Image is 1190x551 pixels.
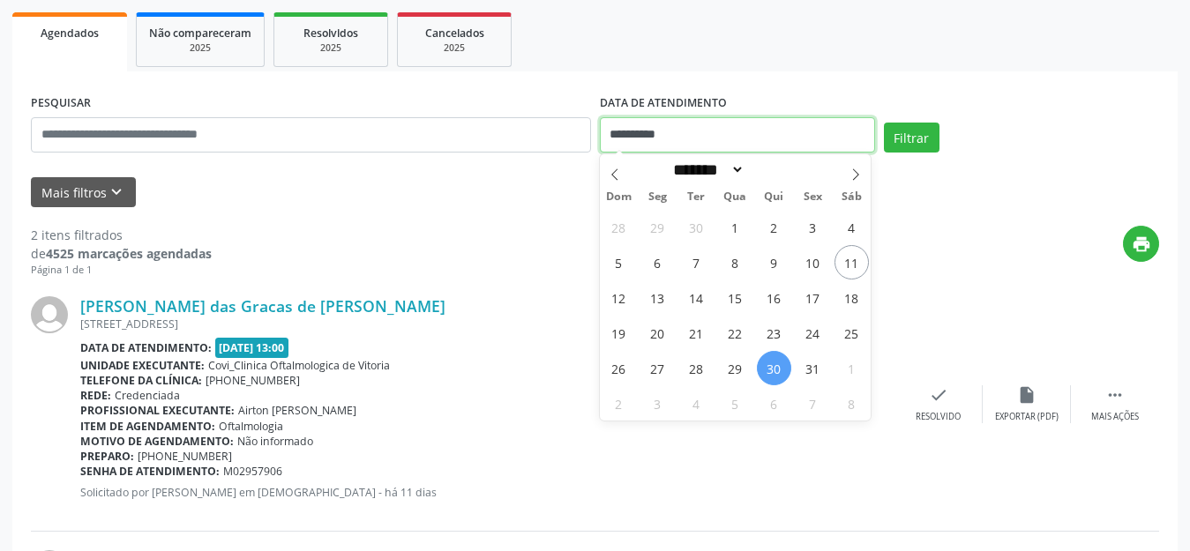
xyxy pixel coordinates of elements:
input: Year [745,160,803,179]
div: Página 1 de 1 [31,263,212,278]
span: Novembro 5, 2025 [718,386,752,421]
span: Outubro 27, 2025 [640,351,675,385]
span: Não informado [237,434,313,449]
span: Outubro 15, 2025 [718,280,752,315]
span: Outubro 22, 2025 [718,316,752,350]
i:  [1105,385,1125,405]
span: Ter [677,191,715,203]
b: Senha de atendimento: [80,464,220,479]
span: Outubro 19, 2025 [602,316,636,350]
span: Agendados [41,26,99,41]
button: Filtrar [884,123,939,153]
div: Resolvido [916,411,961,423]
span: Outubro 17, 2025 [796,280,830,315]
i: print [1132,235,1151,254]
span: Outubro 13, 2025 [640,280,675,315]
span: Outubro 20, 2025 [640,316,675,350]
div: 2025 [287,41,375,55]
div: 2025 [149,41,251,55]
div: 2 itens filtrados [31,226,212,244]
span: Sáb [832,191,871,203]
span: Credenciada [115,388,180,403]
span: Novembro 8, 2025 [834,386,869,421]
span: Outubro 29, 2025 [718,351,752,385]
button: print [1123,226,1159,262]
b: Telefone da clínica: [80,373,202,388]
div: Exportar (PDF) [995,411,1059,423]
span: Qua [715,191,754,203]
span: Outubro 9, 2025 [757,245,791,279]
div: 2025 [410,41,498,55]
span: Novembro 2, 2025 [602,386,636,421]
div: Mais ações [1091,411,1139,423]
span: Outubro 1, 2025 [718,210,752,244]
span: Oftalmologia [219,419,283,434]
div: de [31,244,212,263]
span: Outubro 11, 2025 [834,245,869,279]
span: Setembro 28, 2025 [602,210,636,244]
span: Dom [600,191,639,203]
span: Outubro 3, 2025 [796,210,830,244]
img: img [31,296,68,333]
b: Unidade executante: [80,358,205,373]
span: Seg [638,191,677,203]
b: Rede: [80,388,111,403]
span: Airton [PERSON_NAME] [238,403,356,418]
span: Novembro 4, 2025 [679,386,714,421]
div: [STREET_ADDRESS] [80,316,894,331]
span: Novembro 3, 2025 [640,386,675,421]
span: Outubro 18, 2025 [834,280,869,315]
span: Outubro 2, 2025 [757,210,791,244]
label: DATA DE ATENDIMENTO [600,90,727,117]
p: Solicitado por [PERSON_NAME] em [DEMOGRAPHIC_DATA] - há 11 dias [80,485,894,500]
span: Outubro 12, 2025 [602,280,636,315]
span: Outubro 31, 2025 [796,351,830,385]
span: [DATE] 13:00 [215,338,289,358]
select: Month [668,160,745,179]
span: Outubro 21, 2025 [679,316,714,350]
span: [PHONE_NUMBER] [138,449,232,464]
span: Novembro 7, 2025 [796,386,830,421]
span: Outubro 23, 2025 [757,316,791,350]
span: Outubro 4, 2025 [834,210,869,244]
span: Novembro 6, 2025 [757,386,791,421]
b: Data de atendimento: [80,340,212,355]
span: Novembro 1, 2025 [834,351,869,385]
span: Qui [754,191,793,203]
span: Outubro 7, 2025 [679,245,714,279]
i: insert_drive_file [1017,385,1037,405]
span: Cancelados [425,26,484,41]
span: Outubro 16, 2025 [757,280,791,315]
span: Outubro 10, 2025 [796,245,830,279]
b: Preparo: [80,449,134,464]
span: Outubro 25, 2025 [834,316,869,350]
b: Motivo de agendamento: [80,434,234,449]
strong: 4525 marcações agendadas [46,245,212,262]
span: Outubro 24, 2025 [796,316,830,350]
label: PESQUISAR [31,90,91,117]
span: Setembro 29, 2025 [640,210,675,244]
span: Não compareceram [149,26,251,41]
span: Sex [793,191,832,203]
b: Item de agendamento: [80,419,215,434]
a: [PERSON_NAME] das Gracas de [PERSON_NAME] [80,296,445,316]
span: Setembro 30, 2025 [679,210,714,244]
span: [PHONE_NUMBER] [206,373,300,388]
span: M02957906 [223,464,282,479]
span: Outubro 14, 2025 [679,280,714,315]
span: Outubro 8, 2025 [718,245,752,279]
span: Outubro 6, 2025 [640,245,675,279]
span: Outubro 30, 2025 [757,351,791,385]
i: check [929,385,948,405]
span: Outubro 28, 2025 [679,351,714,385]
span: Covi_Clinica Oftalmologica de Vitoria [208,358,390,373]
button: Mais filtroskeyboard_arrow_down [31,177,136,208]
span: Outubro 26, 2025 [602,351,636,385]
b: Profissional executante: [80,403,235,418]
span: Resolvidos [303,26,358,41]
span: Outubro 5, 2025 [602,245,636,279]
i: keyboard_arrow_down [107,182,126,202]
